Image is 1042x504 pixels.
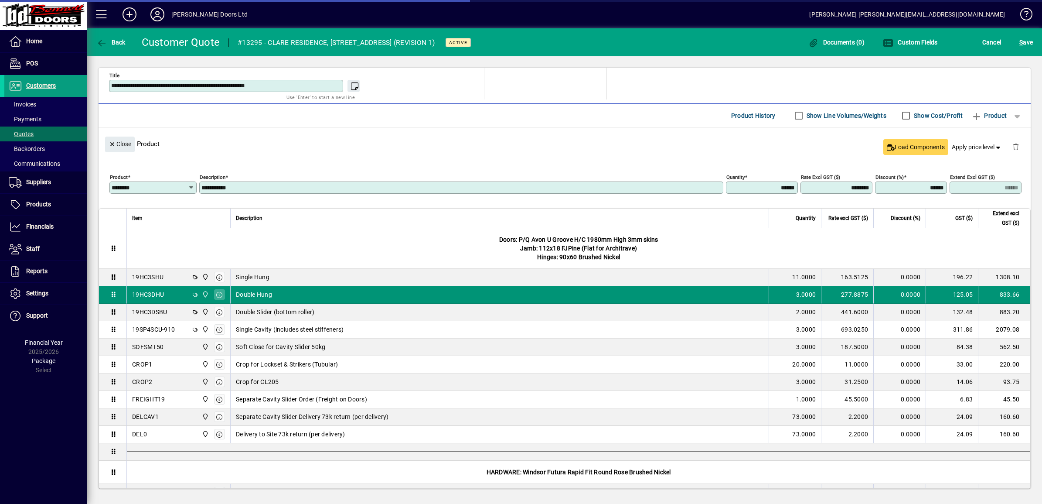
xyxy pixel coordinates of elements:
[32,357,55,364] span: Package
[792,412,816,421] span: 73.0000
[143,7,171,22] button: Profile
[4,305,87,327] a: Support
[926,426,978,443] td: 24.09
[926,408,978,426] td: 24.09
[875,174,904,180] mat-label: Discount (%)
[4,141,87,156] a: Backorders
[978,484,1030,501] td: 292.65
[99,128,1031,160] div: Product
[950,174,995,180] mat-label: Extend excl GST ($)
[4,112,87,127] a: Payments
[792,273,816,281] span: 11.0000
[132,343,163,351] div: SOFSMT50
[967,108,1011,123] button: Product
[236,430,345,439] span: Delivery to Site 73k return (per delivery)
[26,82,56,89] span: Customers
[827,343,868,351] div: 187.5000
[796,325,816,334] span: 3.0000
[4,97,87,112] a: Invoices
[926,286,978,304] td: 125.05
[796,377,816,386] span: 3.0000
[873,484,926,501] td: 0.0000
[132,377,152,386] div: CROP2
[827,360,868,369] div: 11.0000
[912,111,963,120] label: Show Cost/Profit
[978,304,1030,321] td: 883.20
[827,273,868,281] div: 163.5125
[26,223,54,230] span: Financials
[978,374,1030,391] td: 93.75
[978,321,1030,339] td: 2079.08
[94,34,128,50] button: Back
[132,290,164,299] div: 19HC3DHU
[873,408,926,426] td: 0.0000
[236,273,269,281] span: Single Hung
[236,213,262,223] span: Description
[926,356,978,374] td: 33.00
[805,111,886,120] label: Show Line Volumes/Weights
[4,238,87,260] a: Staff
[827,395,868,404] div: 45.5000
[978,286,1030,304] td: 833.66
[796,343,816,351] span: 3.0000
[109,137,131,151] span: Close
[132,273,163,281] div: 19HC3SHU
[873,374,926,391] td: 0.0000
[980,34,1004,50] button: Cancel
[873,286,926,304] td: 0.0000
[801,174,840,180] mat-label: Rate excl GST ($)
[4,31,87,52] a: Home
[873,321,926,339] td: 0.0000
[796,308,816,316] span: 2.0000
[926,321,978,339] td: 311.86
[103,140,137,147] app-page-header-button: Close
[200,174,225,180] mat-label: Description
[926,339,978,356] td: 84.38
[796,395,816,404] span: 1.0000
[1014,2,1031,30] a: Knowledge Base
[728,108,779,123] button: Product History
[978,426,1030,443] td: 160.60
[873,356,926,374] td: 0.0000
[978,339,1030,356] td: 562.50
[873,391,926,408] td: 0.0000
[236,343,325,351] span: Soft Close for Cavity Slider 50kg
[891,213,920,223] span: Discount (%)
[9,116,41,123] span: Payments
[4,156,87,171] a: Communications
[200,342,210,352] span: Bennett Doors Ltd
[200,429,210,439] span: Bennett Doors Ltd
[1017,34,1035,50] button: Save
[200,360,210,369] span: Bennett Doors Ltd
[978,408,1030,426] td: 160.60
[883,139,948,155] button: Load Components
[200,487,210,497] span: Bennett Doors Ltd
[971,109,1007,123] span: Product
[236,325,344,334] span: Single Cavity (includes steel stiffeners)
[26,312,48,319] span: Support
[200,272,210,282] span: Bennett Doors Ltd
[236,395,367,404] span: Separate Cavity Slider Order (Freight on Doors)
[827,488,868,497] div: 58.5300
[796,488,816,497] span: 5.0000
[9,130,34,137] span: Quotes
[731,109,776,123] span: Product History
[4,194,87,216] a: Products
[25,339,63,346] span: Financial Year
[132,395,165,404] div: FREIGHT19
[9,145,45,152] span: Backorders
[236,308,314,316] span: Double Slider (bottom roller)
[883,39,938,46] span: Custom Fields
[26,290,48,297] span: Settings
[110,174,128,180] mat-label: Product
[978,356,1030,374] td: 220.00
[286,92,355,102] mat-hint: Use 'Enter' to start a new line
[796,290,816,299] span: 3.0000
[236,360,338,369] span: Crop for Lockset & Strikers (Tubular)
[978,269,1030,286] td: 1308.10
[109,72,119,78] mat-label: Title
[142,35,220,49] div: Customer Quote
[200,290,210,299] span: Bennett Doors Ltd
[828,213,868,223] span: Rate excl GST ($)
[26,38,42,45] span: Home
